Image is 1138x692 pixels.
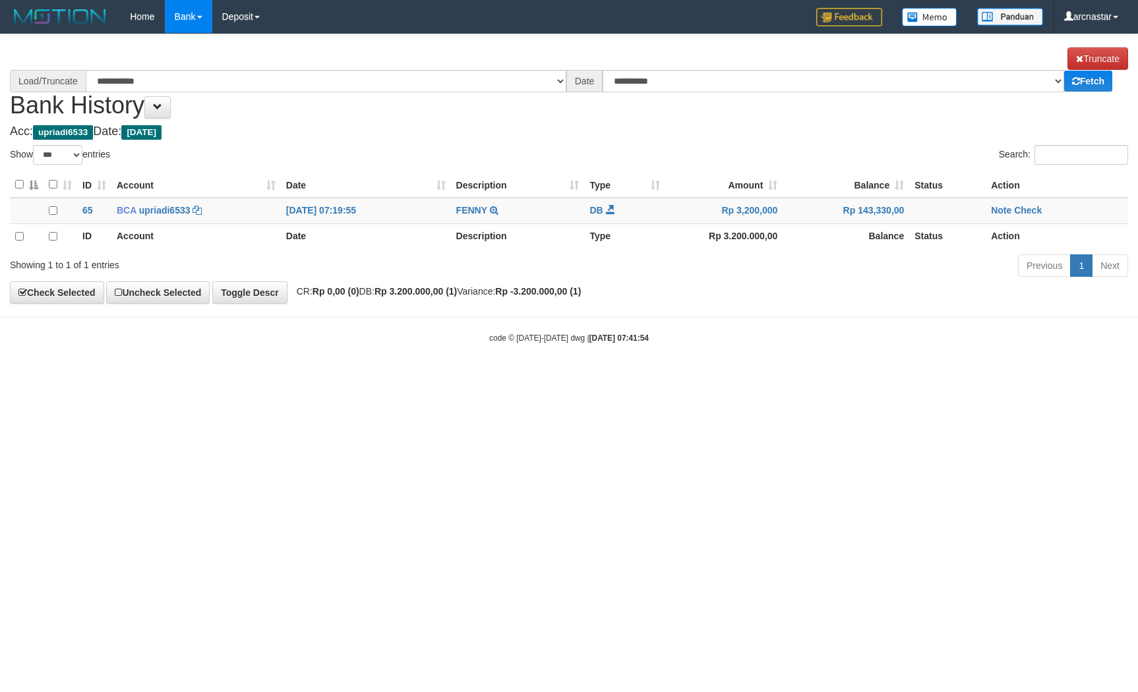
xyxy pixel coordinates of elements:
[1018,254,1071,277] a: Previous
[117,205,136,216] span: BCA
[665,223,783,249] th: Rp 3.200.000,00
[451,172,585,198] th: Description: activate to sort column ascending
[10,145,110,165] label: Show entries
[111,172,281,198] th: Account: activate to sort column ascending
[281,198,451,224] td: [DATE] 07:19:55
[986,223,1128,249] th: Action
[783,223,909,249] th: Balance
[82,205,93,216] span: 65
[1092,254,1128,277] a: Next
[111,223,281,249] th: Account
[10,70,86,92] div: Load/Truncate
[489,333,649,343] small: code © [DATE]-[DATE] dwg |
[456,205,487,216] a: FENNY
[281,172,451,198] th: Date: activate to sort column ascending
[1034,145,1128,165] input: Search:
[495,286,581,297] strong: Rp -3.200.000,00 (1)
[139,205,191,216] a: upriadi6533
[589,205,603,216] span: DB
[313,286,359,297] strong: Rp 0,00 (0)
[991,205,1011,216] a: Note
[584,172,665,198] th: Type: activate to sort column ascending
[566,70,603,92] div: Date
[451,223,585,249] th: Description
[106,281,210,304] a: Uncheck Selected
[10,253,464,272] div: Showing 1 to 1 of 1 entries
[816,8,882,26] img: Feedback.jpg
[77,223,111,249] th: ID
[902,8,957,26] img: Button%20Memo.svg
[33,145,82,165] select: Showentries
[10,281,104,304] a: Check Selected
[44,172,77,198] th: : activate to sort column ascending
[281,223,451,249] th: Date
[290,286,582,297] span: CR: DB: Variance:
[1067,47,1128,70] a: Truncate
[374,286,457,297] strong: Rp 3.200.000,00 (1)
[10,47,1128,119] h1: Bank History
[10,125,1128,138] h4: Acc: Date:
[783,172,909,198] th: Balance: activate to sort column ascending
[909,223,986,249] th: Status
[10,172,44,198] th: : activate to sort column descending
[909,172,986,198] th: Status
[1064,71,1112,92] a: Fetch
[977,8,1043,26] img: panduan.png
[665,172,783,198] th: Amount: activate to sort column ascending
[665,198,783,224] td: Rp 3,200,000
[783,198,909,224] td: Rp 143,330,00
[589,333,649,343] strong: [DATE] 07:41:54
[584,223,665,249] th: Type
[986,172,1128,198] th: Action
[77,172,111,198] th: ID: activate to sort column ascending
[121,125,162,140] span: [DATE]
[33,125,93,140] span: upriadi6533
[212,281,287,304] a: Toggle Descr
[193,205,202,216] a: Copy upriadi6533 to clipboard
[1014,205,1042,216] a: Check
[999,145,1128,165] label: Search:
[1070,254,1093,277] a: 1
[10,7,110,26] img: MOTION_logo.png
